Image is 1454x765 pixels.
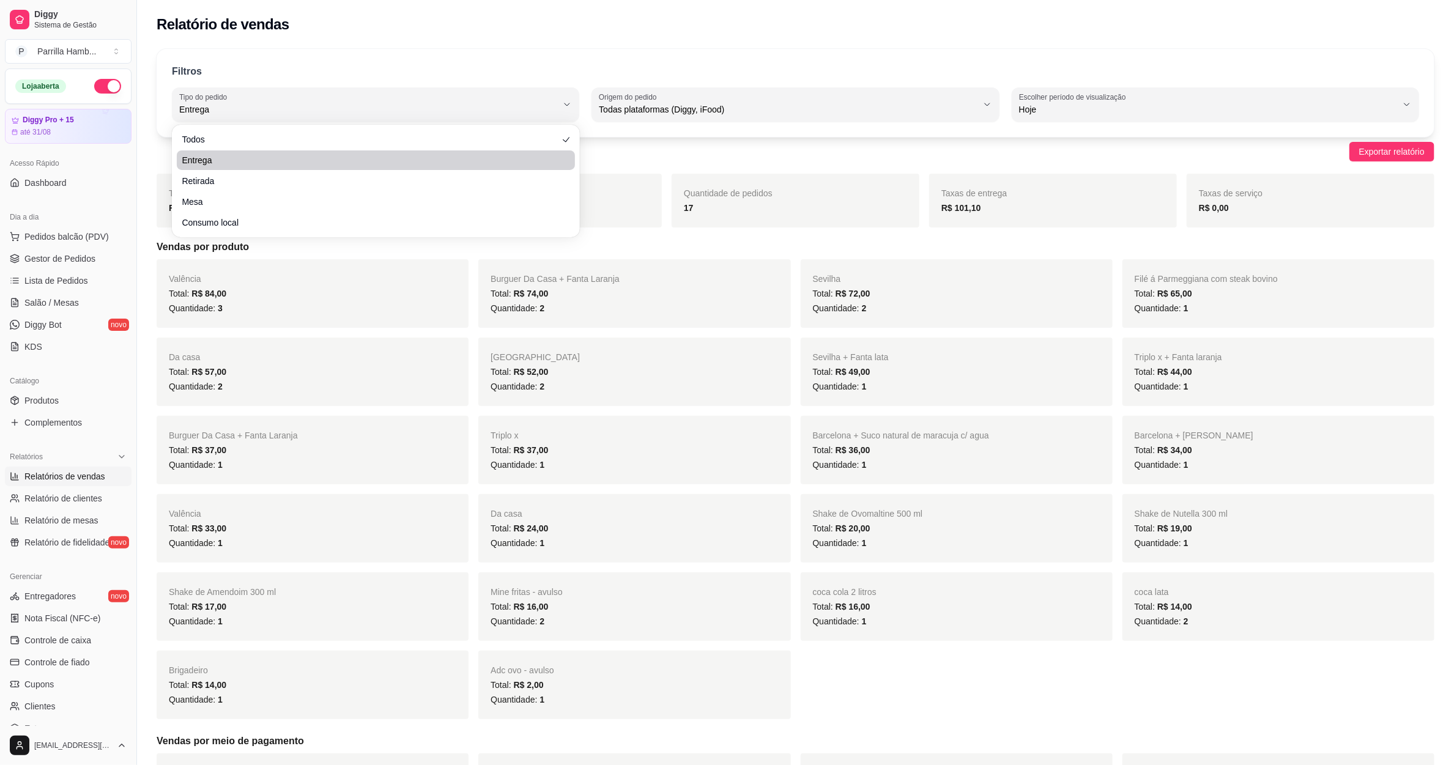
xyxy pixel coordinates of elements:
[169,352,200,362] span: Da casa
[1184,616,1189,626] span: 2
[1184,538,1189,548] span: 1
[34,9,127,20] span: Diggy
[20,127,51,137] article: até 31/08
[862,538,867,548] span: 1
[182,154,557,166] span: Entrega
[1019,92,1130,102] label: Escolher período de visualização
[1157,523,1192,533] span: R$ 19,00
[1135,460,1189,470] span: Quantidade:
[5,371,132,391] div: Catálogo
[24,590,76,602] span: Entregadores
[1184,303,1189,313] span: 1
[514,445,549,455] span: R$ 37,00
[169,616,223,626] span: Quantidade:
[169,509,201,519] span: Valência
[941,203,981,213] strong: R$ 101,10
[218,303,223,313] span: 3
[491,509,522,519] span: Da casa
[172,64,202,79] p: Filtros
[491,523,548,533] span: Total:
[191,680,226,690] span: R$ 14,00
[24,319,62,331] span: Diggy Bot
[836,289,870,298] span: R$ 72,00
[813,274,841,284] span: Sevilha
[191,367,226,377] span: R$ 57,00
[157,240,1434,254] h5: Vendas por produto
[836,602,870,612] span: R$ 16,00
[191,523,226,533] span: R$ 33,00
[169,460,223,470] span: Quantidade:
[941,188,1007,198] span: Taxas de entrega
[540,616,544,626] span: 2
[179,103,557,116] span: Entrega
[491,445,548,455] span: Total:
[15,45,28,57] span: P
[540,695,544,704] span: 1
[169,587,276,597] span: Shake de Amendoim 300 ml
[1135,303,1189,313] span: Quantidade:
[491,382,544,391] span: Quantidade:
[34,741,112,750] span: [EMAIL_ADDRESS][DOMAIN_NAME]
[491,538,544,548] span: Quantidade:
[491,680,543,690] span: Total:
[169,274,201,284] span: Valência
[813,303,867,313] span: Quantidade:
[862,303,867,313] span: 2
[24,536,109,549] span: Relatório de fidelidade
[169,602,226,612] span: Total:
[1135,431,1253,440] span: Barcelona + [PERSON_NAME]
[813,382,867,391] span: Quantidade:
[684,188,773,198] span: Quantidade de pedidos
[540,382,544,391] span: 2
[24,341,42,353] span: KDS
[169,523,226,533] span: Total:
[23,116,74,125] article: Diggy Pro + 15
[491,289,548,298] span: Total:
[1019,103,1397,116] span: Hoje
[24,612,100,624] span: Nota Fiscal (NFC-e)
[813,523,870,533] span: Total:
[5,567,132,586] div: Gerenciar
[169,188,220,198] span: Total vendido
[813,367,870,377] span: Total:
[836,367,870,377] span: R$ 49,00
[1359,145,1425,158] span: Exportar relatório
[599,103,977,116] span: Todas plataformas (Diggy, iFood)
[1157,367,1192,377] span: R$ 44,00
[1157,289,1192,298] span: R$ 65,00
[491,665,554,675] span: Adc ovo - avulso
[218,695,223,704] span: 1
[514,367,549,377] span: R$ 52,00
[813,509,923,519] span: Shake de Ovomaltine 500 ml
[169,695,223,704] span: Quantidade:
[514,680,544,690] span: R$ 2,00
[1135,382,1189,391] span: Quantidade:
[24,297,79,309] span: Salão / Mesas
[1199,188,1263,198] span: Taxas de serviço
[157,734,1434,748] h5: Vendas por meio de pagamento
[836,445,870,455] span: R$ 36,00
[218,538,223,548] span: 1
[514,523,549,533] span: R$ 24,00
[24,722,56,734] span: Estoque
[34,20,127,30] span: Sistema de Gestão
[218,616,223,626] span: 1
[24,470,105,482] span: Relatórios de vendas
[24,656,90,668] span: Controle de fiado
[24,394,59,407] span: Produtos
[1199,203,1229,213] strong: R$ 0,00
[24,177,67,189] span: Dashboard
[169,382,223,391] span: Quantidade:
[182,216,557,229] span: Consumo local
[1157,602,1192,612] span: R$ 14,00
[491,431,518,440] span: Triplo x
[862,616,867,626] span: 1
[157,15,289,34] h2: Relatório de vendas
[1157,445,1192,455] span: R$ 34,00
[813,431,989,440] span: Barcelona + Suco natural de maracuja c/ agua
[10,452,43,462] span: Relatórios
[24,416,82,429] span: Complementos
[813,289,870,298] span: Total:
[1135,602,1192,612] span: Total:
[94,79,121,94] button: Alterar Status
